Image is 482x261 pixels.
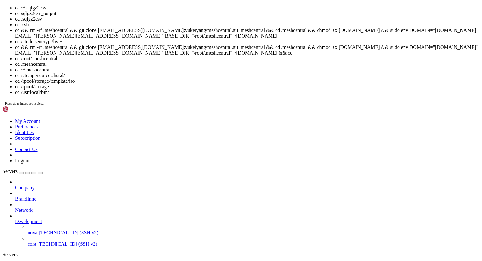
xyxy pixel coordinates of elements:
a: Contact Us [15,147,38,152]
a: Servers [3,169,43,174]
a: Network [15,207,479,213]
li: cd .meshcentral [15,61,479,67]
li: Network [15,202,479,213]
x-row: * Documentation: [URL][DOMAIN_NAME] [3,13,400,18]
li: cd /root/.meshcentral [15,56,479,61]
span: [TECHNICAL_ID] (SSH v2) [38,241,97,247]
x-row: Usage of /: 100.0% of 793.27GB Users logged in: 0 [3,50,400,56]
li: cd /etc/apt/sources.list.d/ [15,73,479,78]
li: cd /etc/letsencrypt/live/ [15,39,479,44]
x-row: => / is using 100.0% of 793.27GB [3,72,400,77]
x-row: config.py csv_info.json logging_utils.py principles.md PROMPT.md README.md sqlgz2csv.log sqlgz2cs... [3,152,400,157]
li: Company [15,179,479,191]
span: Network [15,207,33,213]
x-row: * Management: [URL][DOMAIN_NAME] [3,18,400,24]
x-row: root@[PERSON_NAME]:~/.sqlgz2csv# ls [3,146,400,152]
a: Identities [15,130,34,135]
li: cd .sqlgz2csv [15,16,479,22]
div: (27, 29) [74,157,77,162]
a: Company [15,185,479,191]
li: nova [TECHNICAL_ID] (SSH v2) [28,224,479,236]
span: __pycache__ [173,152,201,157]
li: cd && rm -rf .meshcentral && git clone [EMAIL_ADDRESS][DOMAIN_NAME]:yukeiyang/meshcentral.git .me... [15,44,479,56]
x-row: root@[PERSON_NAME]:~# cd ~/.sqlgz2csv [3,141,400,146]
x-row: Last login: [DATE] from [TECHNICAL_ID] [3,136,400,141]
span: Press tab to insert, esc to close. [5,102,44,105]
a: cora [TECHNICAL_ID] (SSH v2) [28,241,479,247]
li: BrandInno [15,191,479,202]
span: sqlgz2csv_output [261,152,301,157]
li: cd /usr/local/bin/ [15,90,479,95]
x-row: Memory usage: 4% IPv4 address for eth0: [TECHNICAL_ID] [3,56,400,61]
span: Development [15,219,42,224]
a: My Account [15,118,40,124]
x-row: * Support: [URL][DOMAIN_NAME] [3,24,400,29]
li: cd /rpool/storage/template/iso [15,78,479,84]
x-row: 1 additional security update can be applied with ESM Apps. [3,114,400,120]
x-row: To see these additional updates run: apt list --upgradable [3,104,400,109]
x-row: root@[PERSON_NAME]:~/.sqlgz2csv# cd [3,157,400,162]
a: Subscription [15,135,40,141]
a: Preferences [15,124,39,129]
li: cd && rm -rf .meshcentral && git clone [EMAIL_ADDRESS][DOMAIN_NAME]:yukeiyang/meshcentral.git .me... [15,28,479,39]
li: cd ~/.sqlgz2csv [15,5,479,11]
li: cd .ssh [15,22,479,28]
li: cd /rpool/storage [15,84,479,90]
span: [TECHNICAL_ID] (SSH v2) [39,230,98,235]
li: cora [TECHNICAL_ID] (SSH v2) [28,236,479,247]
a: BrandInno [15,196,479,202]
span: cora [28,241,36,247]
span: BrandInno [15,196,36,201]
a: Logout [15,158,29,163]
span: Company [15,185,35,190]
div: Servers [3,252,479,258]
li: cd sqlgz2csv_output [15,11,479,16]
x-row: Swap usage: 0% [3,61,400,66]
a: nova [TECHNICAL_ID] (SSH v2) [28,230,479,236]
x-row: Expanded Security Maintenance for Applications is not enabled. [3,88,400,93]
x-row: Learn more about enabling ESM Apps service at [URL][DOMAIN_NAME] [3,120,400,125]
img: Shellngn [3,106,39,112]
x-row: 6 updates can be applied immediately. [3,98,400,104]
a: Development [15,219,479,224]
li: Development [15,213,479,247]
li: cd ~/.meshcentral [15,67,479,73]
span: nova [28,230,37,235]
x-row: System information as of [DATE] [3,34,400,40]
x-row: Welcome to Ubuntu 24.04.3 LTS (GNU/Linux 6.8.0-79-generic x86_64) [3,3,400,8]
span: Servers [3,169,18,174]
x-row: System load: 0.0 Processes: 225 [3,45,400,50]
